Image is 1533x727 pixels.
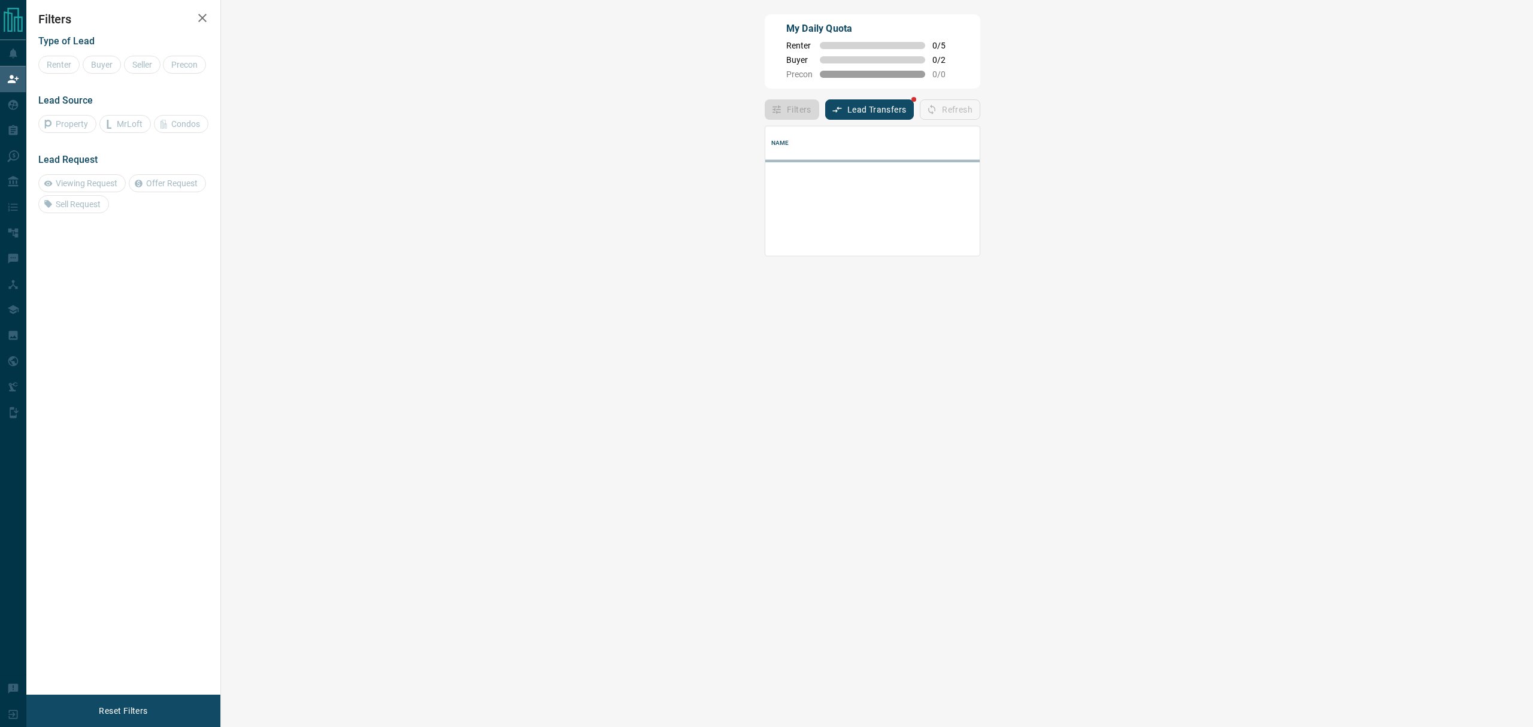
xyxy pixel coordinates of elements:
[825,99,914,120] button: Lead Transfers
[91,701,155,721] button: Reset Filters
[932,55,959,65] span: 0 / 2
[38,154,98,165] span: Lead Request
[786,22,959,36] p: My Daily Quota
[932,69,959,79] span: 0 / 0
[786,69,813,79] span: Precon
[38,12,208,26] h2: Filters
[771,126,789,160] div: Name
[38,35,95,47] span: Type of Lead
[38,95,93,106] span: Lead Source
[786,55,813,65] span: Buyer
[932,41,959,50] span: 0 / 5
[786,41,813,50] span: Renter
